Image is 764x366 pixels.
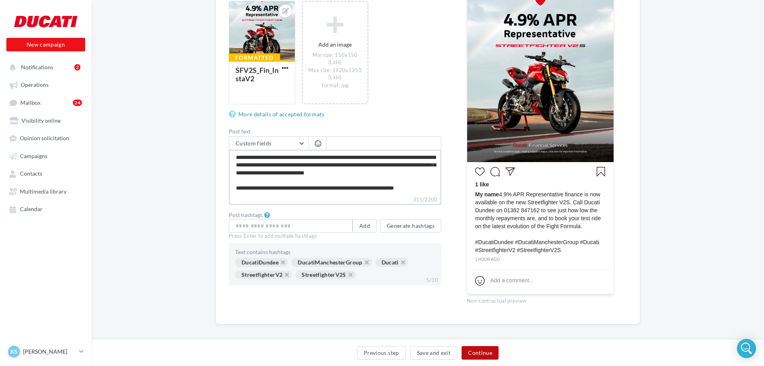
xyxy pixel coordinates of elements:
[5,166,87,180] a: Contacts
[235,270,292,279] div: StreetfighterV2
[5,202,87,216] a: Calendar
[475,180,606,190] div: 1 like
[229,129,441,134] label: Post text
[5,149,87,163] a: Campaigns
[229,53,280,62] div: Formatted
[423,275,441,286] div: 5/30
[236,66,279,83] div: SFV2S_Fin_InstaV2
[74,64,80,70] div: 2
[5,131,87,145] a: Opinion solicitation
[235,258,288,267] div: DucatiDundee
[410,346,458,360] button: Save and exit
[21,64,53,70] span: Notifications
[380,219,441,233] button: Generate hashtags
[5,95,87,110] a: Mailbox24
[475,167,485,176] svg: J’aime
[357,346,406,360] button: Previous step
[467,294,614,305] div: Non-contractual preview
[505,167,515,176] svg: Partager la publication
[475,190,606,254] span: 4.9% APR Representative finance is now available on the new Streetfighter V2S. Call Ducati Dundee...
[490,276,534,284] div: Add a comment...
[20,170,42,177] span: Contacts
[73,100,82,106] div: 24
[229,110,327,119] a: More details of accepted formats
[20,135,69,142] span: Opinion solicitation
[475,191,499,198] span: My name
[596,167,606,176] svg: Enregistrer
[5,60,84,74] button: Notifications 2
[236,140,272,147] span: Custom fields
[21,82,49,88] span: Operations
[20,99,41,106] span: Mailbox
[5,77,87,92] a: Operations
[21,117,60,124] span: Visibility online
[5,113,87,127] a: Visibility online
[235,249,435,255] div: Text contains hashtags
[291,258,372,267] div: DucatiManchesterGroup
[229,196,441,205] label: 315/2200
[6,344,85,359] a: KS [PERSON_NAME]
[375,258,408,267] div: Ducati
[295,270,356,279] div: StreetfighterV2S
[490,167,500,176] svg: Commenter
[20,206,43,213] span: Calendar
[462,346,499,360] button: Continue
[737,339,756,358] div: Open Intercom Messenger
[5,184,87,198] a: Multimedia library
[229,137,308,150] button: Custom fields
[6,38,85,51] button: New campaign
[10,348,18,356] span: KS
[23,348,76,356] p: [PERSON_NAME]
[475,276,485,286] svg: Emoji
[20,188,66,195] span: Multimedia library
[353,219,377,233] button: Add
[20,153,47,159] span: Campaigns
[229,233,441,240] div: Press Enter to add multiple hashtags
[475,256,606,263] div: 1 hour ago
[229,212,263,218] label: Post hashtags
